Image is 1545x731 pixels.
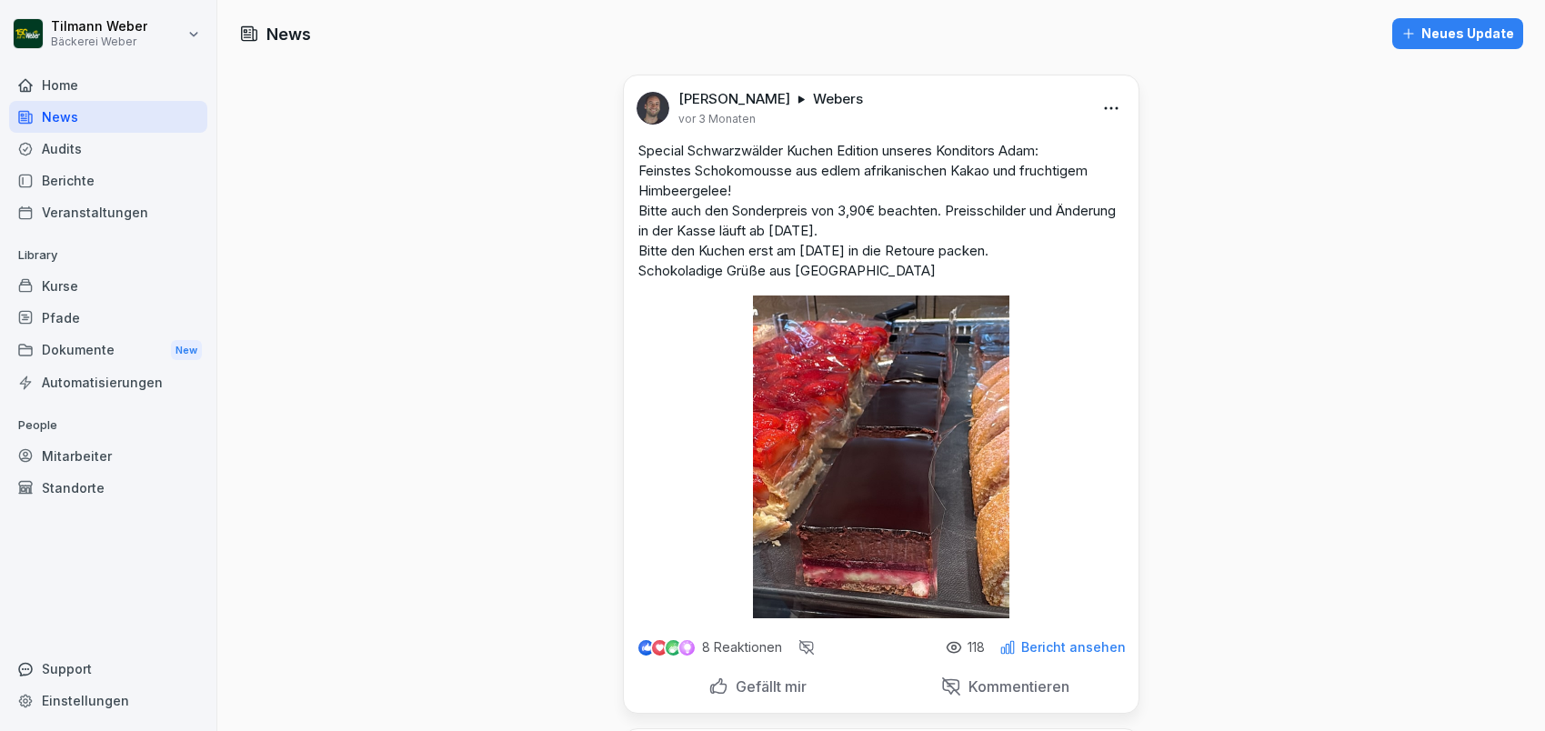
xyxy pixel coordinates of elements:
img: like [639,640,654,655]
img: love [653,641,667,655]
a: Home [9,69,207,101]
a: News [9,101,207,133]
p: Bericht ansehen [1021,640,1126,655]
a: Berichte [9,165,207,196]
div: Neues Update [1401,24,1514,44]
p: Tilmann Weber [51,19,147,35]
a: Mitarbeiter [9,440,207,472]
p: Library [9,241,207,270]
img: jy58487u2tmwfa7te21l1io1.png [753,295,1009,618]
img: celebrate [666,640,681,656]
a: Pfade [9,302,207,334]
a: Standorte [9,472,207,504]
a: Audits [9,133,207,165]
p: Gefällt mir [728,677,807,696]
a: Einstellungen [9,685,207,716]
p: Kommentieren [961,677,1069,696]
p: 8 Reaktionen [702,640,782,655]
h1: News [266,22,311,46]
div: New [171,340,202,361]
p: People [9,411,207,440]
p: Bäckerei Weber [51,35,147,48]
p: vor 3 Monaten [678,112,756,126]
p: 118 [968,640,985,655]
div: Support [9,653,207,685]
div: Dokumente [9,334,207,367]
p: Webers [813,90,863,108]
img: inspiring [679,639,695,656]
img: fhvyceu6qred0w4dirbji6s2.png [637,92,669,125]
p: [PERSON_NAME] [678,90,790,108]
button: Neues Update [1392,18,1523,49]
a: Automatisierungen [9,366,207,398]
a: DokumenteNew [9,334,207,367]
p: Special Schwarzwälder Kuchen Edition unseres Konditors Adam: Feinstes Schokomousse aus edlem afri... [638,141,1124,281]
a: Kurse [9,270,207,302]
a: Veranstaltungen [9,196,207,228]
